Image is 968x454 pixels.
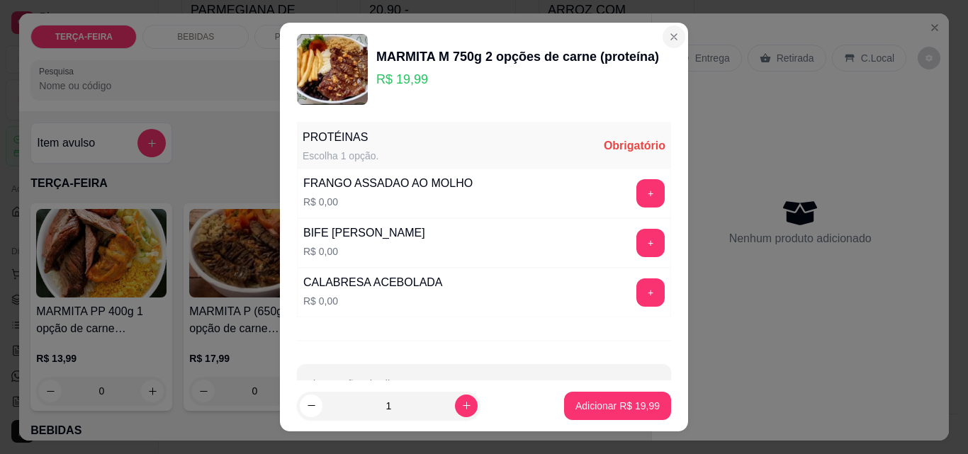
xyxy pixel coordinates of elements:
p: R$ 0,00 [303,244,425,259]
button: add [636,179,665,208]
button: Close [663,25,685,48]
p: R$ 0,00 [303,294,443,308]
button: decrease-product-quantity [300,395,322,417]
button: increase-product-quantity [455,395,478,417]
div: BIFE [PERSON_NAME] [303,225,425,242]
div: PROTÉINAS [303,129,378,146]
p: R$ 19,99 [376,69,659,89]
p: R$ 0,00 [303,195,473,209]
button: add [636,229,665,257]
div: CALABRESA ACEBOLADA [303,274,443,291]
div: Obrigatório [604,137,665,154]
div: Escolha 1 opção. [303,149,378,163]
p: Adicionar R$ 19,99 [575,399,660,413]
div: FRANGO ASSADAO AO MOLHO [303,175,473,192]
button: Adicionar R$ 19,99 [564,392,671,420]
img: product-image [297,34,368,105]
div: MARMITA M 750g 2 opções de carne (proteína) [376,47,659,67]
button: add [636,278,665,307]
